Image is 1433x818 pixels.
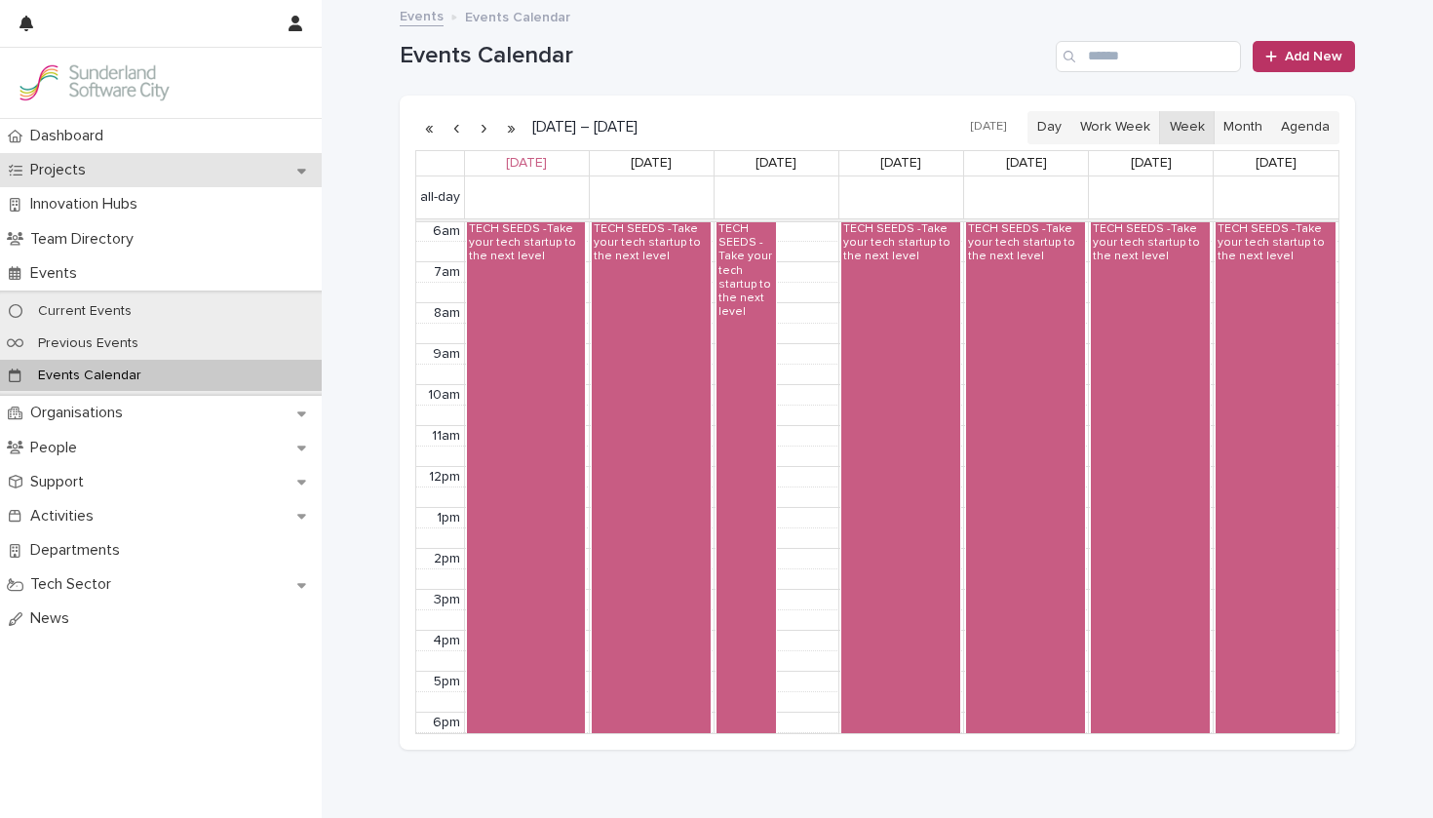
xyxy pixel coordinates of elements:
span: all-day [416,189,464,206]
div: 4pm [429,633,464,649]
div: 12pm [425,469,464,486]
h1: Events Calendar [400,42,1048,70]
button: [DATE] [961,113,1016,141]
a: Events [400,4,444,26]
a: August 21, 2025 [876,151,925,175]
p: Support [22,473,99,491]
button: Next year [497,112,524,143]
input: Search [1056,41,1241,72]
p: Team Directory [22,230,149,249]
div: 6am [429,223,464,240]
p: Activities [22,507,109,526]
p: Dashboard [22,127,119,145]
p: Events Calendar [465,5,570,26]
h2: [DATE] – [DATE] [524,120,638,135]
p: News [22,609,85,628]
button: Day [1027,111,1071,144]
div: 10am [424,387,464,404]
a: August 23, 2025 [1127,151,1176,175]
p: Organisations [22,404,138,422]
button: Week [1159,111,1214,144]
p: People [22,439,93,457]
div: TECH SEEDS -Take your tech startup to the next level [594,222,709,264]
div: 8am [430,305,464,322]
p: Innovation Hubs [22,195,153,214]
div: 11am [428,428,464,445]
span: Add New [1285,50,1342,63]
div: TECH SEEDS -Take your tech startup to the next level [1218,222,1333,264]
div: 2pm [430,551,464,567]
a: August 19, 2025 [627,151,676,175]
div: 6pm [429,715,464,731]
div: TECH SEEDS -Take your tech startup to the next level [968,222,1083,264]
img: Kay6KQejSz2FjblR6DWv [16,63,172,102]
p: Events [22,264,93,283]
button: Work Week [1070,111,1160,144]
div: TECH SEEDS -Take your tech startup to the next level [843,222,958,264]
a: August 20, 2025 [752,151,800,175]
button: Month [1214,111,1272,144]
button: Next week [470,112,497,143]
div: TECH SEEDS -Take your tech startup to the next level [718,222,774,320]
div: 7am [430,264,464,281]
p: Projects [22,161,101,179]
p: Departments [22,541,136,560]
div: 5pm [430,674,464,690]
button: Agenda [1271,111,1339,144]
a: August 22, 2025 [1002,151,1051,175]
button: Previous year [415,112,443,143]
div: 3pm [430,592,464,608]
a: August 18, 2025 [502,151,551,175]
div: 1pm [433,510,464,526]
p: Current Events [22,303,147,320]
p: Events Calendar [22,368,157,384]
a: Add New [1253,41,1355,72]
p: Tech Sector [22,575,127,594]
div: 9am [429,346,464,363]
a: August 24, 2025 [1252,151,1300,175]
p: Previous Events [22,335,154,352]
div: TECH SEEDS -Take your tech startup to the next level [469,222,584,264]
div: TECH SEEDS -Take your tech startup to the next level [1093,222,1208,264]
button: Previous week [443,112,470,143]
